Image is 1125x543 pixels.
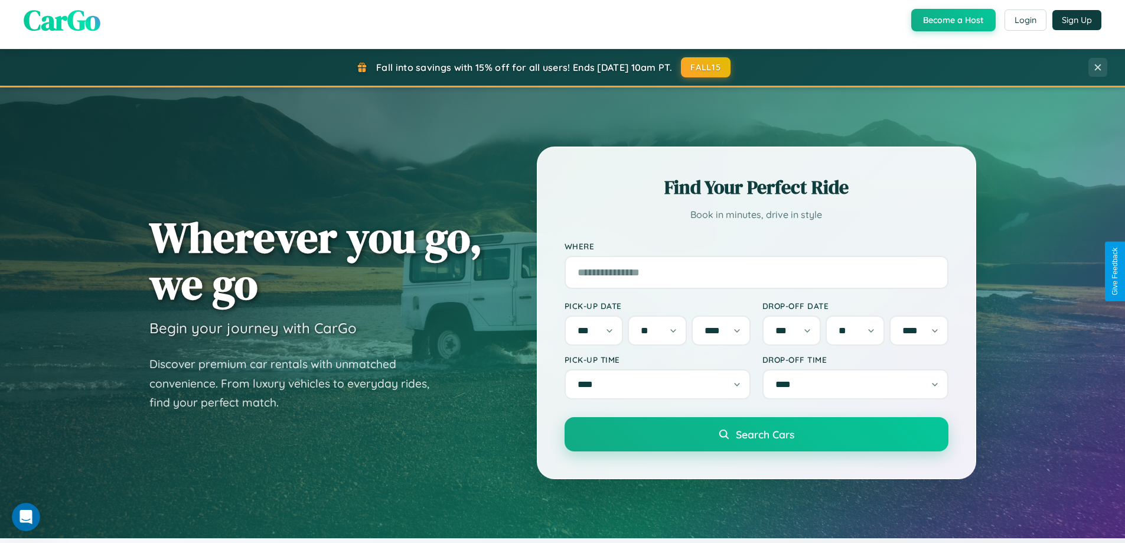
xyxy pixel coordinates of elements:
h1: Wherever you go, we go [149,214,482,307]
label: Drop-off Date [762,301,948,311]
label: Pick-up Time [565,355,751,365]
p: Book in minutes, drive in style [565,206,948,223]
span: CarGo [24,1,100,40]
div: Give Feedback [1111,248,1119,295]
button: Become a Host [911,9,996,31]
span: Fall into savings with 15% off for all users! Ends [DATE] 10am PT. [376,61,672,73]
label: Where [565,241,948,251]
button: Search Cars [565,417,948,451]
label: Pick-up Date [565,301,751,311]
button: Login [1005,9,1046,31]
h2: Find Your Perfect Ride [565,174,948,200]
button: FALL15 [681,57,731,77]
p: Discover premium car rentals with unmatched convenience. From luxury vehicles to everyday rides, ... [149,355,445,412]
span: Search Cars [736,428,794,441]
label: Drop-off Time [762,355,948,365]
button: Sign Up [1052,10,1101,30]
iframe: Intercom live chat [12,503,40,531]
h3: Begin your journey with CarGo [149,319,357,337]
